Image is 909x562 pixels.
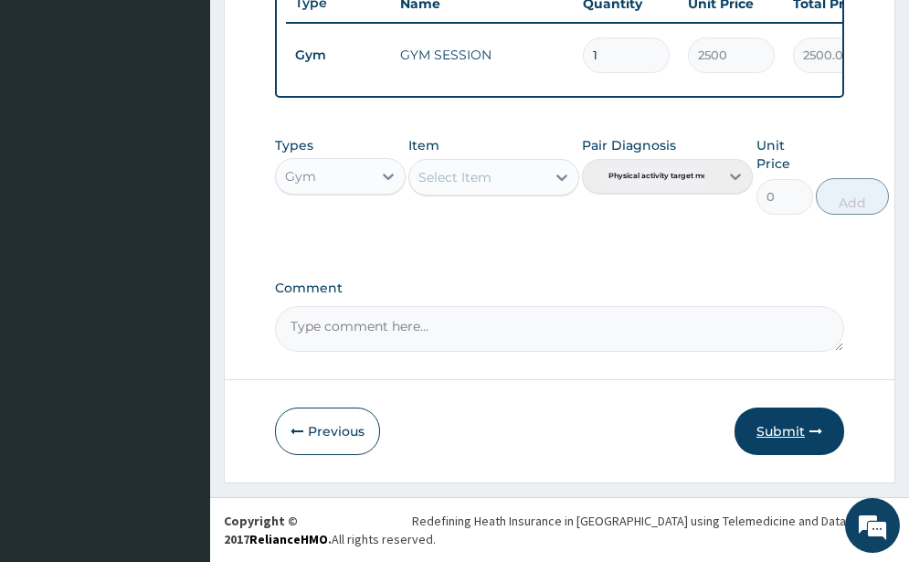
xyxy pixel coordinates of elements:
label: Types [275,138,313,154]
div: Minimize live chat window [300,9,344,53]
textarea: Type your message and hit 'Enter' [9,371,348,435]
div: Redefining Heath Insurance in [GEOGRAPHIC_DATA] using Telemedicine and Data Science! [412,512,895,530]
div: Select Item [418,168,491,186]
a: RelianceHMO [249,531,328,547]
button: Previous [275,408,380,455]
button: Add [816,178,889,215]
span: We're online! [106,166,252,351]
strong: Copyright © 2017 . [224,513,332,547]
img: d_794563401_company_1708531726252_794563401 [34,91,74,137]
label: Unit Price [756,136,813,173]
div: Gym [285,167,316,186]
footer: All rights reserved. [210,497,909,562]
td: GYM SESSION [391,37,574,73]
label: Pair Diagnosis [582,136,676,154]
div: Chat with us now [95,102,307,126]
td: Gym [286,38,391,72]
label: Item [408,136,439,154]
label: Comment [275,281,844,296]
button: Submit [735,408,844,455]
